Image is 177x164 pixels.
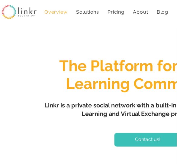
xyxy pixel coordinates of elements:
[108,9,125,15] span: Pricing
[73,6,102,18] div: Solutions
[135,136,161,143] span: Contact us!
[105,6,128,18] a: Pricing
[76,9,99,15] span: Solutions
[44,9,67,15] span: Overview
[157,9,168,15] span: Blog
[133,9,148,15] span: About
[130,6,152,18] div: About
[2,5,37,19] img: linkr_logo_transparentbg.png
[41,6,71,18] a: Overview
[154,6,172,18] a: Blog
